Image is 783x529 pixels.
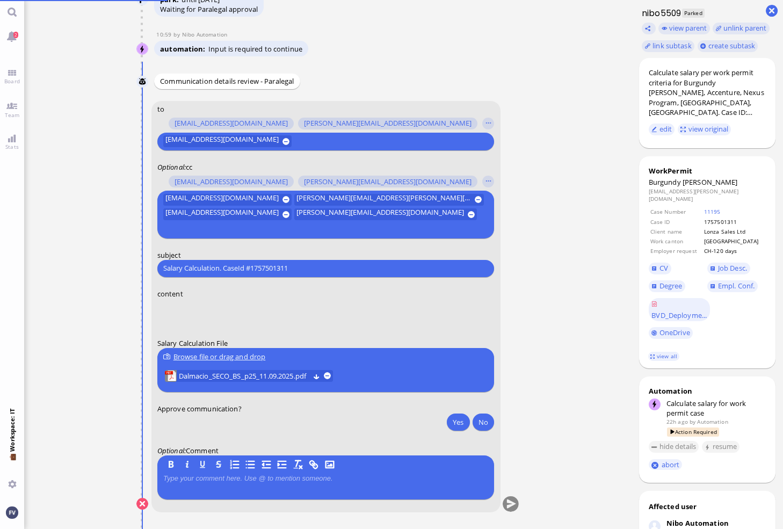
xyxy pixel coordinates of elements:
button: unlink parent [713,23,770,34]
span: Dalmacio_SECO_BS_p25_11.09.2025.pdf [178,370,309,382]
a: BVD_Deployme... [649,298,710,321]
td: CH-120 days [704,247,765,255]
span: Approve communication? [157,404,242,414]
span: 22h ago [666,418,688,425]
span: Degree [659,281,683,291]
h1: nibo5509 [639,7,682,19]
span: Optional [157,162,184,172]
a: Empl. Conf. [707,280,758,292]
td: Work canton [650,237,702,245]
div: WorkPermit [649,166,766,176]
span: Salary Calculation File [157,339,228,349]
span: Optional [157,446,184,455]
span: [PERSON_NAME][EMAIL_ADDRESS][PERSON_NAME][DOMAIN_NAME] [296,194,471,206]
span: Job Desc. [718,263,747,273]
button: B [165,459,177,470]
button: view parent [658,23,710,34]
td: Employer request [650,247,702,255]
span: [PERSON_NAME][EMAIL_ADDRESS][DOMAIN_NAME] [304,119,472,128]
button: [PERSON_NAME][EMAIL_ADDRESS][DOMAIN_NAME] [294,208,477,220]
a: CV [649,263,671,274]
span: Stats [3,143,21,150]
span: [EMAIL_ADDRESS][DOMAIN_NAME] [175,178,288,186]
span: Comment [186,446,219,455]
td: 1757501311 [704,218,765,226]
td: Case Number [650,207,702,216]
div: Calculate salary per work permit criteria for Burgundy [PERSON_NAME], Accenture, Nexus Program, [... [649,68,766,118]
span: 2 [13,32,18,38]
span: content [157,289,183,299]
td: Lonza Sales Ltd [704,227,765,236]
img: Dalmacio_SECO_BS_p25_11.09.2025.pdf [165,370,177,382]
div: Affected user [649,502,697,511]
div: Communication details review - Paralegal [154,74,300,89]
em: : [157,446,186,455]
span: 💼 Workspace: IT [8,452,16,476]
button: [EMAIL_ADDRESS][DOMAIN_NAME] [169,176,294,187]
button: S [213,459,224,470]
div: Calculate salary for work permit case [666,398,766,418]
div: Automation [649,386,766,396]
span: automation@nibo.ai [182,31,227,38]
em: : [157,162,186,172]
span: 10:59 [156,31,173,38]
span: [EMAIL_ADDRESS][DOMAIN_NAME] [165,194,278,206]
button: Copy ticket nibo5509 link to clipboard [642,23,656,34]
span: cc [186,162,192,172]
span: Board [2,77,23,85]
span: automation@bluelakelegal.com [697,418,728,425]
img: You [6,506,18,518]
button: view original [678,124,731,135]
button: [EMAIL_ADDRESS][DOMAIN_NAME] [163,135,292,147]
span: Input is required to continue [208,44,302,54]
a: view all [648,352,679,361]
a: OneDrive [649,327,693,339]
a: Degree [649,280,685,292]
span: Parked [682,9,705,18]
span: [PERSON_NAME] [683,177,738,187]
span: by [173,31,182,38]
button: No [473,414,494,431]
button: resume [702,441,740,453]
button: Yes [447,414,469,431]
span: Action Required [667,427,719,437]
div: Waiting for Paralegal approval [160,4,258,14]
div: Browse file or drag and drop [163,351,488,363]
button: hide details [649,441,699,453]
button: Download Dalmacio_SECO_BS_p25_11.09.2025.pdf [313,372,320,379]
button: remove [324,372,331,379]
button: [PERSON_NAME][EMAIL_ADDRESS][DOMAIN_NAME] [298,118,477,129]
span: Empl. Conf. [718,281,755,291]
span: [PERSON_NAME][EMAIL_ADDRESS][DOMAIN_NAME] [304,178,472,186]
span: Burgundy [649,177,681,187]
a: 11195 [704,208,721,215]
button: U [197,459,208,470]
td: Case ID [650,218,702,226]
button: create subtask [698,40,758,52]
button: [EMAIL_ADDRESS][DOMAIN_NAME] [163,208,292,220]
task-group-action-menu: link subtask [642,40,694,52]
span: [EMAIL_ADDRESS][DOMAIN_NAME] [175,119,288,128]
dd: [EMAIL_ADDRESS][PERSON_NAME][DOMAIN_NAME] [649,187,766,203]
button: I [181,459,193,470]
button: edit [649,124,675,135]
span: subject [157,250,181,260]
span: [EMAIL_ADDRESS][DOMAIN_NAME] [165,208,278,220]
button: [EMAIL_ADDRESS][DOMAIN_NAME] [169,118,294,129]
span: CV [659,263,668,273]
a: View Dalmacio_SECO_BS_p25_11.09.2025.pdf [178,370,309,382]
button: [PERSON_NAME][EMAIL_ADDRESS][PERSON_NAME][DOMAIN_NAME] [294,194,484,206]
button: abort [649,459,683,470]
a: Job Desc. [707,263,750,274]
span: [PERSON_NAME][EMAIL_ADDRESS][DOMAIN_NAME] [296,208,464,220]
span: [EMAIL_ADDRESS][DOMAIN_NAME] [165,135,278,147]
span: to [157,104,164,114]
button: [EMAIL_ADDRESS][DOMAIN_NAME] [163,194,292,206]
span: automation [160,44,208,54]
span: BVD_Deployme... [651,310,707,320]
img: Nibo Automation [137,44,149,55]
div: Nibo Automation [666,518,729,528]
td: [GEOGRAPHIC_DATA] [704,237,765,245]
span: Team [2,111,23,119]
span: by [690,418,695,425]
